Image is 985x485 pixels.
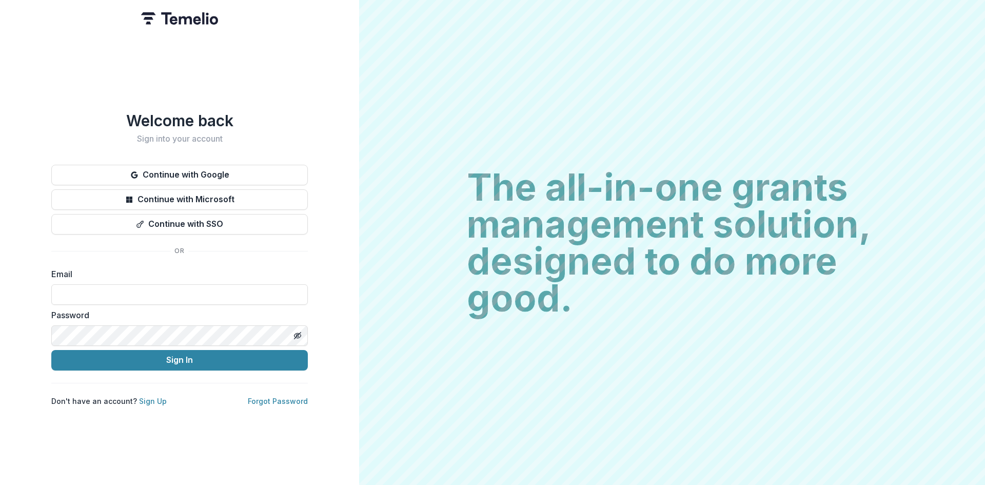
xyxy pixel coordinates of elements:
a: Sign Up [139,397,167,405]
label: Email [51,268,302,280]
h1: Welcome back [51,111,308,130]
button: Toggle password visibility [289,327,306,344]
button: Continue with Google [51,165,308,185]
h2: Sign into your account [51,134,308,144]
button: Sign In [51,350,308,371]
img: Temelio [141,12,218,25]
button: Continue with SSO [51,214,308,235]
a: Forgot Password [248,397,308,405]
label: Password [51,309,302,321]
p: Don't have an account? [51,396,167,406]
button: Continue with Microsoft [51,189,308,210]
